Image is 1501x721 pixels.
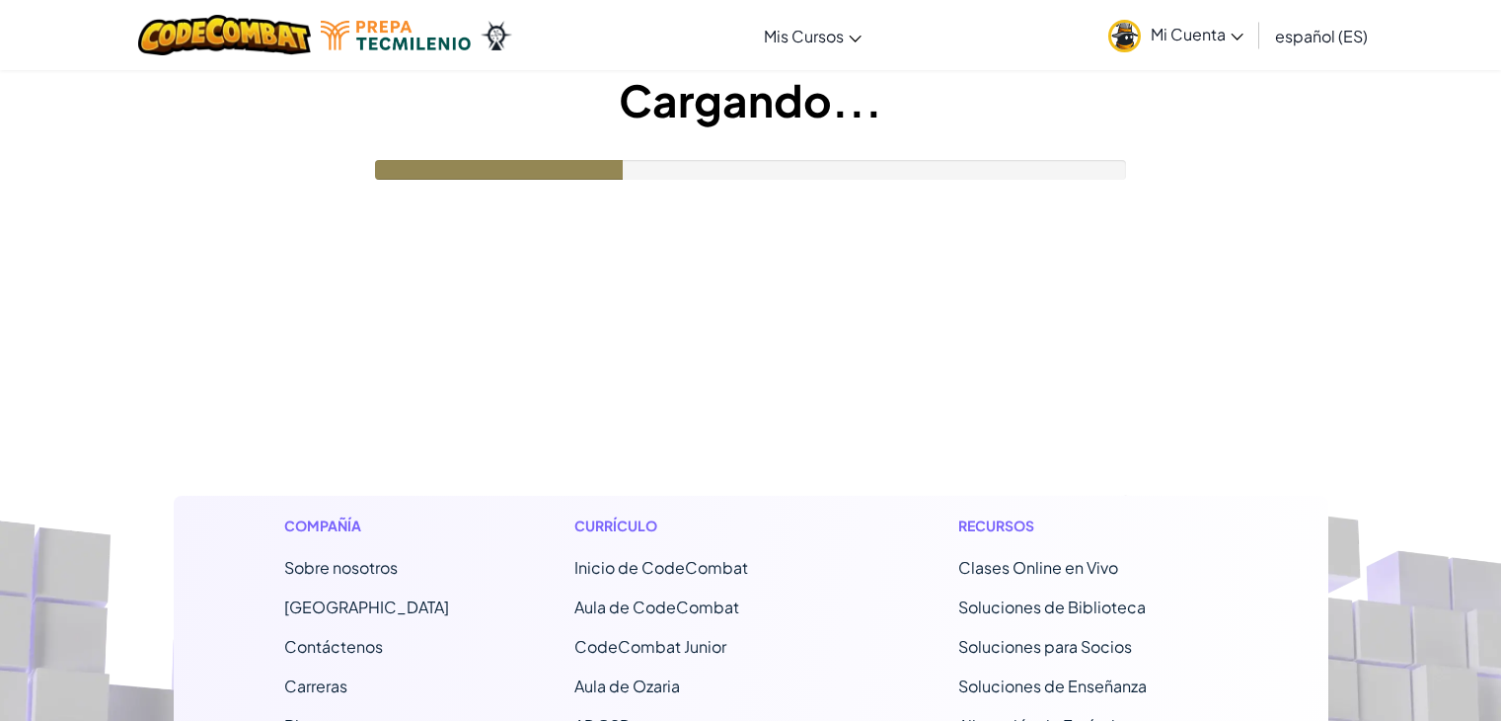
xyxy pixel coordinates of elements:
h1: Currículo [574,516,834,536]
h1: Recursos [958,516,1218,536]
img: avatar [1108,20,1141,52]
img: CodeCombat logo [138,15,311,55]
img: Ozaria [481,21,512,50]
h1: Compañía [284,516,449,536]
span: Contáctenos [284,636,383,657]
a: Soluciones para Socios [958,636,1132,657]
a: Soluciones de Enseñanza [958,676,1147,696]
a: Soluciones de Biblioteca [958,597,1146,617]
a: [GEOGRAPHIC_DATA] [284,597,449,617]
a: español (ES) [1265,9,1378,62]
a: Aula de CodeCombat [574,597,739,617]
a: CodeCombat Junior [574,636,726,657]
span: Inicio de CodeCombat [574,557,748,578]
a: Mi Cuenta [1098,4,1253,66]
a: Mis Cursos [754,9,871,62]
span: Mi Cuenta [1151,24,1243,44]
a: Aula de Ozaria [574,676,680,696]
span: Mis Cursos [764,26,844,46]
a: Sobre nosotros [284,557,398,578]
img: Tecmilenio logo [321,21,471,50]
a: Carreras [284,676,347,696]
a: Clases Online en Vivo [958,557,1118,578]
span: español (ES) [1275,26,1368,46]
